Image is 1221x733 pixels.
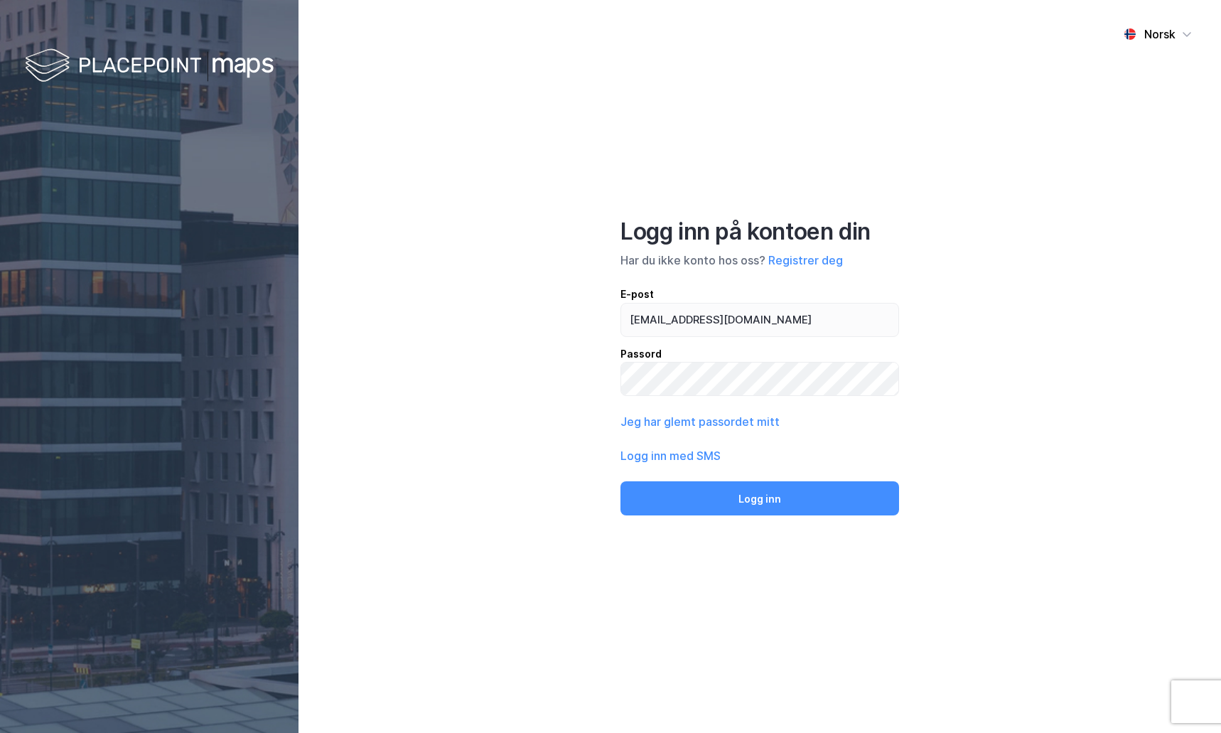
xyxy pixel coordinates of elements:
[620,252,899,269] div: Har du ikke konto hos oss?
[768,252,843,269] button: Registrer deg
[1144,26,1176,43] div: Norsk
[620,218,899,246] div: Logg inn på kontoen din
[620,481,899,515] button: Logg inn
[1150,665,1221,733] div: Kontrollprogram for chat
[620,286,899,303] div: E-post
[1150,665,1221,733] iframe: Chat Widget
[620,447,721,464] button: Logg inn med SMS
[620,346,899,363] div: Passord
[25,46,274,87] img: logo-white.f07954bde2210d2a523dddb988cd2aa7.svg
[620,413,780,430] button: Jeg har glemt passordet mitt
